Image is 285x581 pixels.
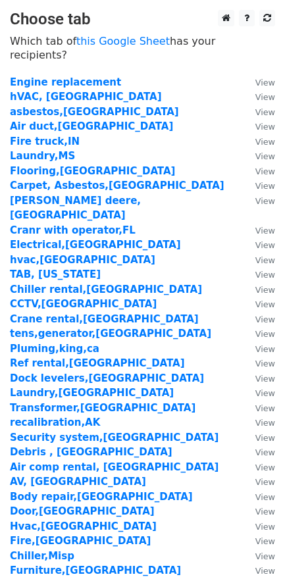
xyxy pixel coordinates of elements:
[10,372,204,384] a: Dock levelers,[GEOGRAPHIC_DATA]
[242,402,275,414] a: View
[10,357,185,369] strong: Ref rental,[GEOGRAPHIC_DATA]
[255,240,275,250] small: View
[242,505,275,517] a: View
[242,432,275,443] a: View
[10,432,219,443] a: Security system,[GEOGRAPHIC_DATA]
[242,76,275,88] a: View
[10,120,173,132] a: Air duct,[GEOGRAPHIC_DATA]
[255,463,275,472] small: View
[10,520,157,532] a: Hvac,[GEOGRAPHIC_DATA]
[255,226,275,236] small: View
[242,550,275,562] a: View
[10,446,172,458] a: Debris , [GEOGRAPHIC_DATA]
[255,315,275,324] small: View
[10,461,219,473] strong: Air comp rental, [GEOGRAPHIC_DATA]
[242,120,275,132] a: View
[10,106,179,118] a: asbestos,[GEOGRAPHIC_DATA]
[10,402,195,414] a: Transformer,[GEOGRAPHIC_DATA]
[255,92,275,102] small: View
[255,374,275,384] small: View
[10,268,101,280] a: TAB, [US_STATE]
[242,387,275,399] a: View
[255,566,275,576] small: View
[10,150,75,162] strong: Laundry,MS
[10,91,162,103] a: hVAC, [GEOGRAPHIC_DATA]
[10,254,155,266] a: hvac,[GEOGRAPHIC_DATA]
[242,180,275,191] a: View
[10,10,275,29] h3: Choose tab
[255,107,275,117] small: View
[242,136,275,147] a: View
[242,239,275,251] a: View
[255,507,275,517] small: View
[242,357,275,369] a: View
[255,181,275,191] small: View
[242,165,275,177] a: View
[76,35,170,47] a: this Google Sheet
[242,565,275,576] a: View
[242,284,275,295] a: View
[255,447,275,457] small: View
[255,536,275,546] small: View
[242,224,275,236] a: View
[10,284,202,295] a: Chiller rental,[GEOGRAPHIC_DATA]
[255,344,275,354] small: View
[255,418,275,428] small: View
[255,551,275,561] small: View
[255,78,275,88] small: View
[242,298,275,310] a: View
[255,166,275,176] small: View
[255,255,275,265] small: View
[10,136,80,147] strong: Fire truck,IN
[10,224,136,236] a: Cranr with operator,FL
[10,476,146,488] a: AV, [GEOGRAPHIC_DATA]
[242,195,275,207] a: View
[10,550,74,562] strong: Chiller,Misp
[10,298,157,310] strong: CCTV,[GEOGRAPHIC_DATA]
[255,477,275,487] small: View
[242,417,275,428] a: View
[242,446,275,458] a: View
[242,254,275,266] a: View
[255,151,275,161] small: View
[242,106,275,118] a: View
[242,268,275,280] a: View
[255,270,275,280] small: View
[255,299,275,309] small: View
[255,196,275,206] small: View
[242,150,275,162] a: View
[10,491,193,503] a: Body repair,[GEOGRAPHIC_DATA]
[242,476,275,488] a: View
[10,195,141,222] a: [PERSON_NAME] deere,[GEOGRAPHIC_DATA]
[10,387,174,399] strong: Laundry,[GEOGRAPHIC_DATA]
[10,417,100,428] a: recalibration,AK
[10,76,121,88] strong: Engine replacement
[255,388,275,398] small: View
[242,328,275,340] a: View
[255,522,275,532] small: View
[10,565,181,576] a: Furniture,[GEOGRAPHIC_DATA]
[10,535,151,547] a: Fire,[GEOGRAPHIC_DATA]
[242,520,275,532] a: View
[10,180,224,191] a: Carpet, Asbestos,[GEOGRAPHIC_DATA]
[10,313,199,325] a: Crane rental,[GEOGRAPHIC_DATA]
[10,343,99,355] a: Pluming,king,ca
[242,491,275,503] a: View
[10,34,275,62] p: Which tab of has your recipients?
[10,505,155,517] a: Door,[GEOGRAPHIC_DATA]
